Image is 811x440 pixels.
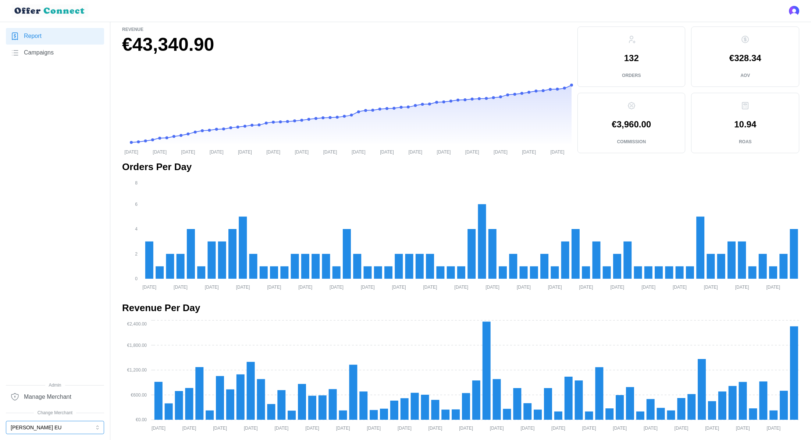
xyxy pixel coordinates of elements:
[298,284,312,289] tspan: [DATE]
[127,367,147,373] tspan: €1,200.00
[182,426,196,431] tspan: [DATE]
[459,426,473,431] tspan: [DATE]
[551,149,565,154] tspan: [DATE]
[6,388,104,405] a: Manage Merchant
[675,426,689,431] tspan: [DATE]
[610,284,624,289] tspan: [DATE]
[127,321,147,327] tspan: €2,400.00
[579,284,593,289] tspan: [DATE]
[739,139,752,145] p: ROAS
[641,284,655,289] tspan: [DATE]
[622,73,641,79] p: Orders
[181,149,195,154] tspan: [DATE]
[24,48,54,57] span: Campaigns
[428,426,442,431] tspan: [DATE]
[423,284,437,289] tspan: [DATE]
[789,6,799,16] button: Open user button
[330,284,344,289] tspan: [DATE]
[6,28,104,45] a: Report
[454,284,468,289] tspan: [DATE]
[305,426,319,431] tspan: [DATE]
[238,149,252,154] tspan: [DATE]
[734,120,756,129] p: 10.94
[210,149,224,154] tspan: [DATE]
[517,284,531,289] tspan: [DATE]
[12,4,88,17] img: loyalBe Logo
[205,284,219,289] tspan: [DATE]
[24,32,42,41] span: Report
[244,426,258,431] tspan: [DATE]
[152,426,166,431] tspan: [DATE]
[766,426,780,431] tspan: [DATE]
[522,149,536,154] tspan: [DATE]
[465,149,479,154] tspan: [DATE]
[392,284,406,289] tspan: [DATE]
[135,226,138,232] tspan: 4
[490,426,504,431] tspan: [DATE]
[122,33,572,57] h1: €43,340.90
[398,426,412,431] tspan: [DATE]
[136,417,147,422] tspan: €0.00
[6,421,104,434] button: [PERSON_NAME] EU
[408,149,422,154] tspan: [DATE]
[361,284,375,289] tspan: [DATE]
[367,426,381,431] tspan: [DATE]
[266,149,280,154] tspan: [DATE]
[520,426,534,431] tspan: [DATE]
[617,139,646,145] p: Commission
[613,426,627,431] tspan: [DATE]
[736,426,750,431] tspan: [DATE]
[789,6,799,16] img: 's logo
[336,426,350,431] tspan: [DATE]
[612,120,651,129] p: €3,960.00
[551,426,565,431] tspan: [DATE]
[644,426,658,431] tspan: [DATE]
[135,180,138,185] tspan: 8
[729,54,761,63] p: €328.34
[437,149,451,154] tspan: [DATE]
[267,284,281,289] tspan: [DATE]
[705,426,719,431] tspan: [DATE]
[485,284,499,289] tspan: [DATE]
[352,149,366,154] tspan: [DATE]
[494,149,508,154] tspan: [DATE]
[135,202,138,207] tspan: 6
[6,382,104,389] span: Admin
[122,161,799,173] h2: Orders Per Day
[582,426,596,431] tspan: [DATE]
[548,284,562,289] tspan: [DATE]
[142,284,156,289] tspan: [DATE]
[122,302,799,314] h2: Revenue Per Day
[135,276,138,281] tspan: 0
[131,393,147,398] tspan: €600.00
[704,284,718,289] tspan: [DATE]
[213,426,227,431] tspan: [DATE]
[6,409,104,416] span: Change Merchant
[122,27,572,33] p: Revenue
[673,284,687,289] tspan: [DATE]
[295,149,309,154] tspan: [DATE]
[236,284,250,289] tspan: [DATE]
[24,393,71,402] span: Manage Merchant
[6,45,104,61] a: Campaigns
[124,149,138,154] tspan: [DATE]
[127,343,147,348] tspan: €1,800.00
[735,284,749,289] tspan: [DATE]
[153,149,167,154] tspan: [DATE]
[275,426,289,431] tspan: [DATE]
[624,54,639,63] p: 132
[380,149,394,154] tspan: [DATE]
[323,149,337,154] tspan: [DATE]
[174,284,188,289] tspan: [DATE]
[766,284,780,289] tspan: [DATE]
[740,73,750,79] p: AOV
[135,251,138,257] tspan: 2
